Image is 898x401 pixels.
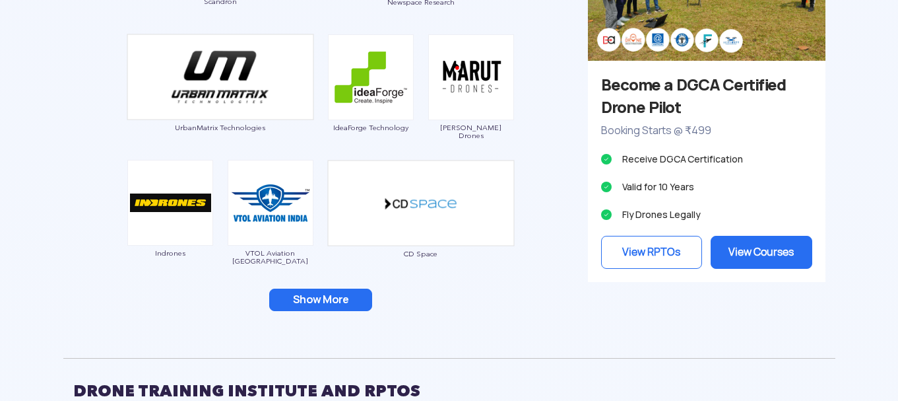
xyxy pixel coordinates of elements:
[327,71,414,131] a: IdeaForge Technology
[428,124,515,139] span: [PERSON_NAME] Drones
[428,34,514,120] img: ic_marutdrones.png
[327,250,515,258] span: CD Space
[327,196,515,258] a: CD Space
[227,196,314,265] a: VTOL Aviation [GEOGRAPHIC_DATA]
[228,160,313,246] img: ic_vtolaviation.png
[327,160,515,246] img: ic_cdspace_double.png
[327,124,414,131] span: IdeaForge Technology
[601,122,812,139] p: Booking Starts @ ₹499
[601,178,812,196] li: Valid for 10 Years
[601,74,812,119] h3: Become a DGCA Certified Drone Pilot
[601,205,812,224] li: Fly Drones Legally
[328,34,414,120] img: ic_ideaforge.png
[127,196,214,257] a: Indrones
[711,236,812,269] a: View Courses
[269,289,372,311] button: Show More
[127,160,213,246] img: ic_indrones.png
[127,249,214,257] span: Indrones
[127,34,314,120] img: ic_urbanmatrix_double.png
[227,249,314,265] span: VTOL Aviation [GEOGRAPHIC_DATA]
[127,71,314,132] a: UrbanMatrix Technologies
[601,236,703,269] a: View RPTOs
[601,150,812,168] li: Receive DGCA Certification
[127,124,314,131] span: UrbanMatrix Technologies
